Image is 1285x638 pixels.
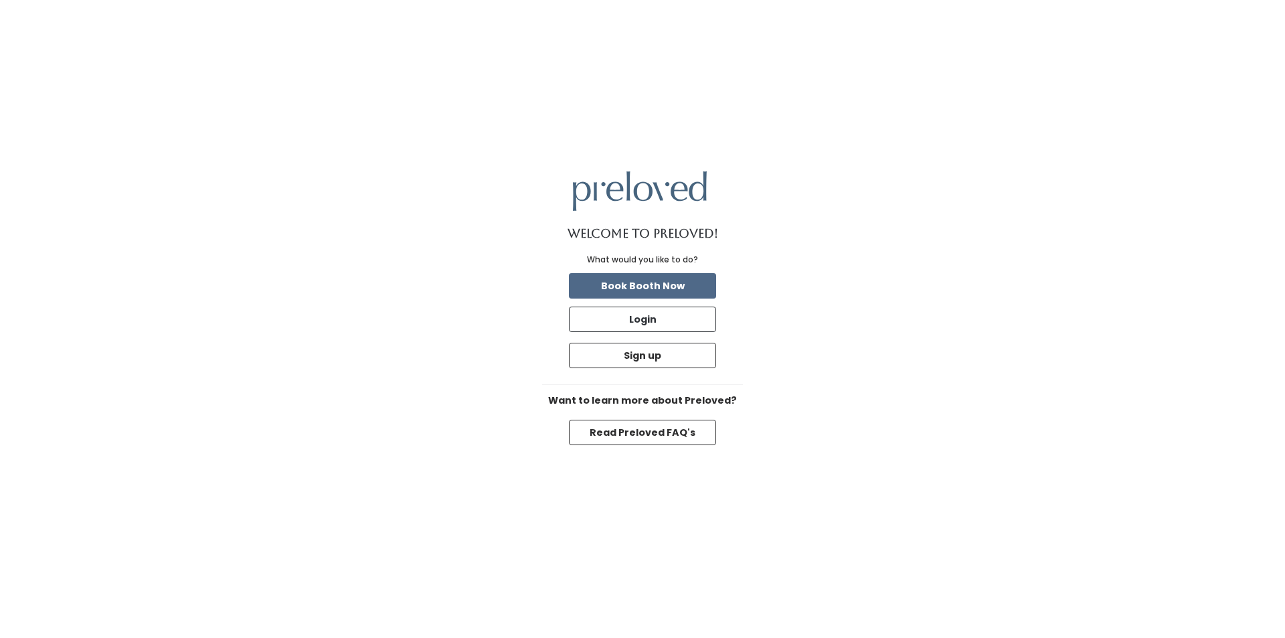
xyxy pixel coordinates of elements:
[569,343,716,368] button: Sign up
[573,171,707,211] img: preloved logo
[566,340,719,371] a: Sign up
[568,227,718,240] h1: Welcome to Preloved!
[569,420,716,445] button: Read Preloved FAQ's
[542,396,743,406] h6: Want to learn more about Preloved?
[566,304,719,335] a: Login
[587,254,698,266] div: What would you like to do?
[569,273,716,299] button: Book Booth Now
[569,307,716,332] button: Login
